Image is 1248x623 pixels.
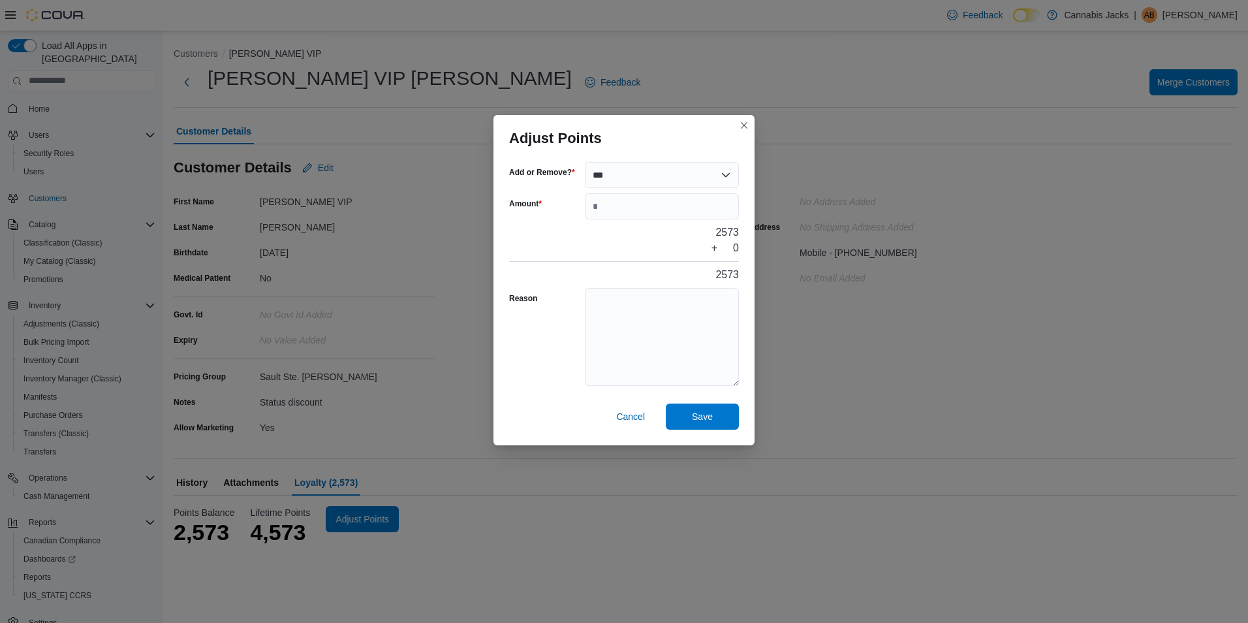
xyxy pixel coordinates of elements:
button: Closes this modal window [736,118,752,133]
h3: Adjust Points [509,131,602,146]
span: Save [692,410,713,423]
label: Add or Remove? [509,167,575,178]
div: + [711,240,717,256]
button: Save [666,404,739,430]
div: 0 [733,240,739,256]
div: 2573 [715,267,739,283]
label: Reason [509,293,537,304]
label: Amount [509,199,542,209]
div: 2573 [715,225,739,240]
button: Cancel [611,404,650,430]
span: Cancel [616,410,645,423]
